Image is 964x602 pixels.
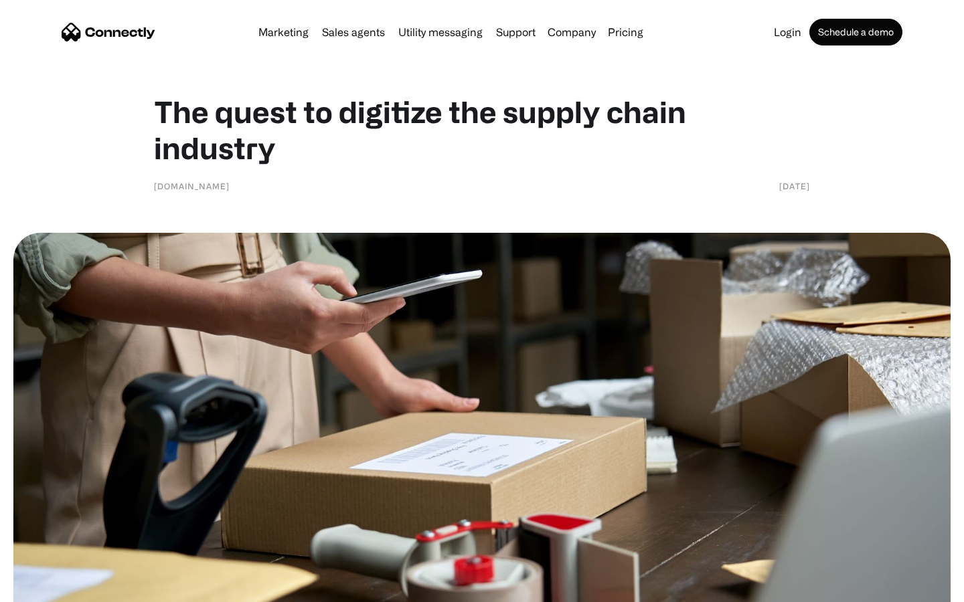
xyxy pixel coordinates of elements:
[253,27,314,37] a: Marketing
[769,27,807,37] a: Login
[548,23,596,41] div: Company
[393,27,488,37] a: Utility messaging
[779,179,810,193] div: [DATE]
[154,94,810,166] h1: The quest to digitize the supply chain industry
[491,27,541,37] a: Support
[27,579,80,597] ul: Language list
[154,179,230,193] div: [DOMAIN_NAME]
[13,579,80,597] aside: Language selected: English
[317,27,390,37] a: Sales agents
[602,27,649,37] a: Pricing
[809,19,902,45] a: Schedule a demo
